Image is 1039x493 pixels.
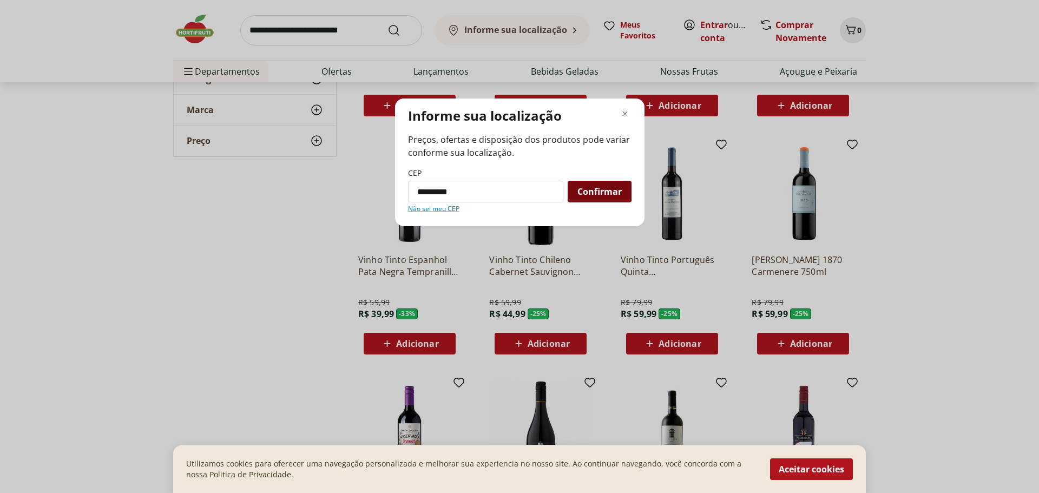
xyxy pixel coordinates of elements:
button: Aceitar cookies [770,458,853,480]
button: Fechar modal de regionalização [619,107,632,120]
span: Preços, ofertas e disposição dos produtos pode variar conforme sua localização. [408,133,632,159]
a: Não sei meu CEP [408,205,459,213]
p: Informe sua localização [408,107,562,124]
div: Modal de regionalização [395,98,645,226]
button: Confirmar [568,181,632,202]
label: CEP [408,168,422,179]
p: Utilizamos cookies para oferecer uma navegação personalizada e melhorar sua experiencia no nosso ... [186,458,757,480]
span: Confirmar [577,187,622,196]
